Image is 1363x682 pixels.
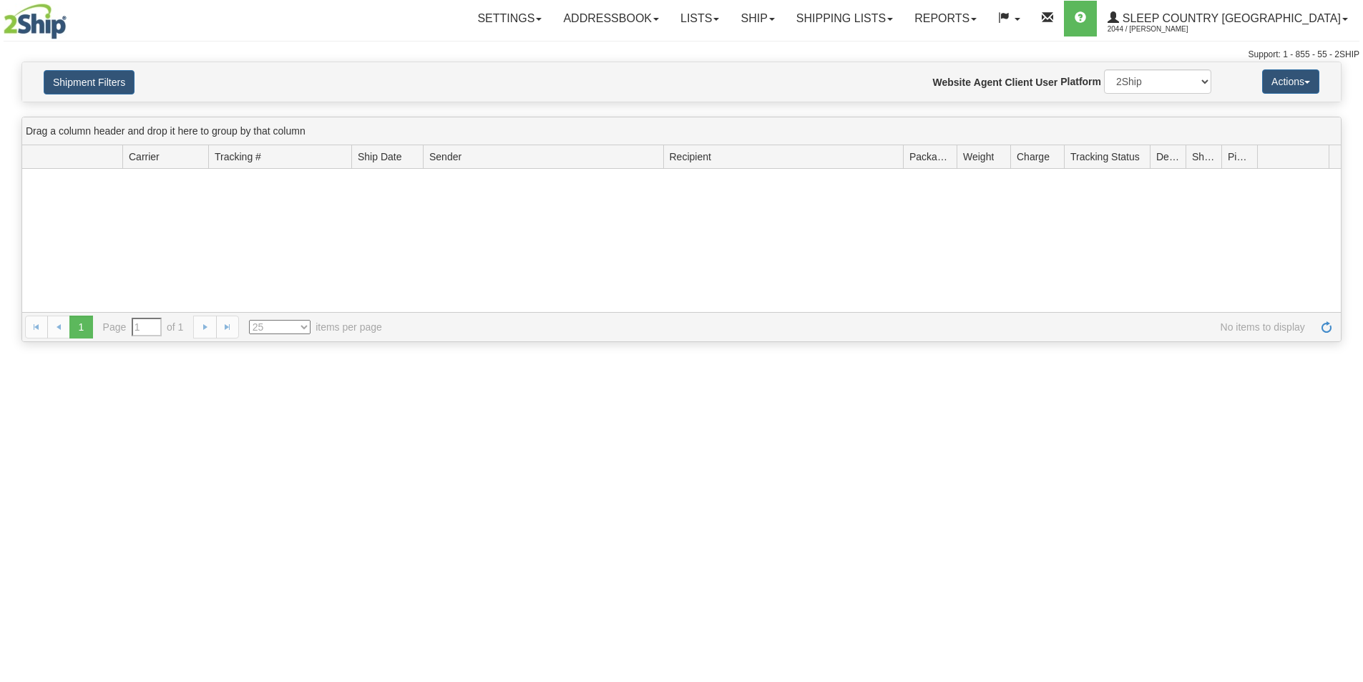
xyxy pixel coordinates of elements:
[358,150,401,164] span: Ship Date
[1005,75,1032,89] label: Client
[670,1,730,36] a: Lists
[1262,69,1319,94] button: Actions
[1315,316,1338,338] a: Refresh
[1119,12,1341,24] span: Sleep Country [GEOGRAPHIC_DATA]
[429,150,461,164] span: Sender
[44,70,135,94] button: Shipment Filters
[1108,22,1215,36] span: 2044 / [PERSON_NAME]
[974,75,1002,89] label: Agent
[1228,150,1251,164] span: Pickup Status
[215,150,261,164] span: Tracking #
[1156,150,1180,164] span: Delivery Status
[466,1,552,36] a: Settings
[4,49,1359,61] div: Support: 1 - 855 - 55 - 2SHIP
[103,318,184,336] span: Page of 1
[1192,150,1216,164] span: Shipment Issues
[963,150,994,164] span: Weight
[1035,75,1057,89] label: User
[670,150,711,164] span: Recipient
[933,75,971,89] label: Website
[552,1,670,36] a: Addressbook
[402,320,1305,334] span: No items to display
[249,320,382,334] span: items per page
[786,1,904,36] a: Shipping lists
[1017,150,1050,164] span: Charge
[69,316,92,338] span: 1
[1060,74,1101,89] label: Platform
[4,4,67,39] img: logo2044.jpg
[1097,1,1359,36] a: Sleep Country [GEOGRAPHIC_DATA] 2044 / [PERSON_NAME]
[904,1,987,36] a: Reports
[129,150,160,164] span: Carrier
[1070,150,1140,164] span: Tracking Status
[909,150,951,164] span: Packages
[730,1,785,36] a: Ship
[22,117,1341,145] div: grid grouping header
